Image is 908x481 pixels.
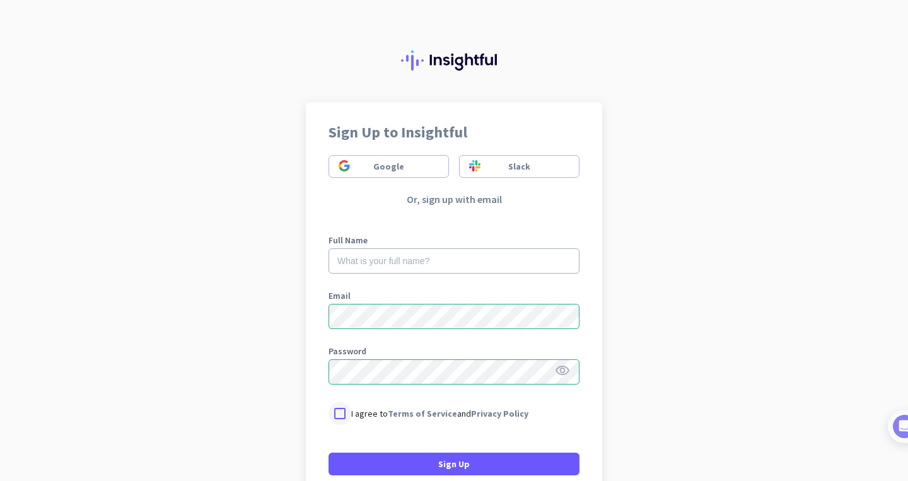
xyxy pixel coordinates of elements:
span: Slack [508,160,530,173]
img: Sign in using slack [469,160,480,171]
a: Privacy Policy [471,408,528,419]
label: Full Name [329,236,579,245]
label: Password [329,347,579,356]
i: visibility [555,363,570,378]
img: Sign in using google [339,160,350,171]
span: Sign Up [438,458,470,470]
button: Sign in using slackSlack [459,155,579,178]
h2: Sign Up to Insightful [329,125,579,140]
button: Sign Up [329,453,579,475]
span: Google [373,160,404,173]
a: Terms of Service [388,408,457,419]
p: I agree to and [351,407,528,420]
input: What is your full name? [329,248,579,274]
img: Insightful [401,50,507,71]
label: Email [329,291,579,300]
button: Sign in using googleGoogle [329,155,449,178]
p: Or, sign up with email [329,193,579,206]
